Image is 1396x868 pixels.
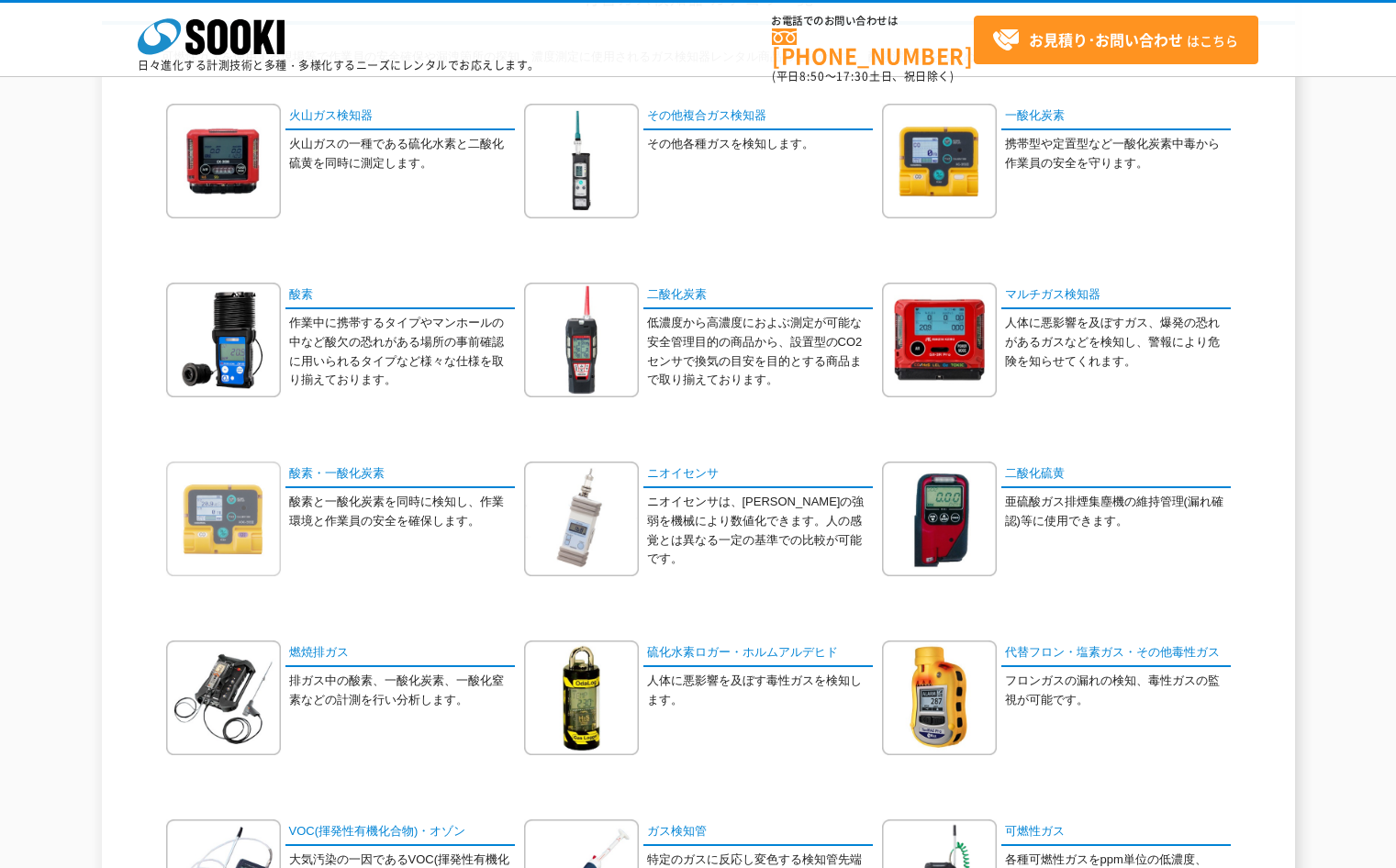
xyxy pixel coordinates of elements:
[882,640,997,755] img: 代替フロン・塩素ガス・その他毒性ガス
[836,68,869,84] span: 17:30
[1005,135,1231,173] p: 携帯型や定置型など一酸化炭素中毒から作業員の安全を守ります。
[524,283,639,397] img: 二酸化炭素
[643,640,873,667] a: 硫化水素ロガー・ホルムアルデヒド
[1029,28,1183,50] strong: お見積り･お問い合わせ
[799,68,825,84] span: 8:50
[166,640,281,755] img: 燃焼排ガス
[289,493,515,531] p: 酸素と一酸化炭素を同時に検知し、作業環境と作業員の安全を確保します。
[1005,672,1231,710] p: フロンガスの漏れの検知、毒性ガスの監視が可能です。
[285,819,515,846] a: VOC(揮発性有機化合物)・オゾン
[974,16,1258,64] a: お見積り･お問い合わせはこちら
[285,104,515,130] a: 火山ガス検知器
[289,672,515,710] p: 排ガス中の酸素、一酸化炭素、一酸化窒素などの計測を行い分析します。
[1001,819,1231,846] a: 可燃性ガス
[1005,314,1231,371] p: 人体に悪影響を及ぼすガス、爆発の恐れがあるガスなどを検知し、警報により危険を知らせてくれます。
[647,135,873,154] p: その他各種ガスを検知します。
[772,68,954,84] span: (平日 ～ 土日、祝日除く)
[524,104,639,218] img: その他複合ガス検知器
[285,462,515,488] a: 酸素・一酸化炭素
[289,314,515,390] p: 作業中に携帯するタイプやマンホールの中など酸欠の恐れがある場所の事前確認に用いられるタイプなど様々な仕様を取り揃えております。
[166,462,281,576] img: 酸素・一酸化炭素
[647,314,873,390] p: 低濃度から高濃度におよぶ測定が可能な安全管理目的の商品から、設置型のCO2センサで換気の目安を目的とする商品まで取り揃えております。
[138,60,540,71] p: 日々進化する計測技術と多種・多様化するニーズにレンタルでお応えします。
[647,672,873,710] p: 人体に悪影響を及ぼす毒性ガスを検知します。
[882,104,997,218] img: 一酸化炭素
[289,135,515,173] p: 火山ガスの一種である硫化水素と二酸化硫黄を同時に測定します。
[643,104,873,130] a: その他複合ガス検知器
[643,283,873,309] a: 二酸化炭素
[772,16,974,27] span: お電話でのお問い合わせは
[285,283,515,309] a: 酸素
[882,283,997,397] img: マルチガス検知器
[1001,640,1231,667] a: 代替フロン・塩素ガス・その他毒性ガス
[285,640,515,667] a: 燃焼排ガス
[166,283,281,397] img: 酸素
[524,462,639,576] img: ニオイセンサ
[647,493,873,569] p: ニオイセンサは、[PERSON_NAME]の強弱を機械により数値化できます。人の感覚とは異なる一定の基準での比較が可能です。
[524,640,639,755] img: 硫化水素ロガー・ホルムアルデヒド
[772,28,974,66] a: [PHONE_NUMBER]
[643,462,873,488] a: ニオイセンサ
[882,462,997,576] img: 二酸化硫黄
[1001,104,1231,130] a: 一酸化炭素
[1001,462,1231,488] a: 二酸化硫黄
[643,819,873,846] a: ガス検知管
[992,27,1238,54] span: はこちら
[1001,283,1231,309] a: マルチガス検知器
[166,104,281,218] img: 火山ガス検知器
[1005,493,1231,531] p: 亜硫酸ガス排煙集塵機の維持管理(漏れ確認)等に使用できます。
